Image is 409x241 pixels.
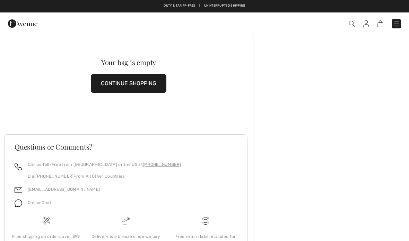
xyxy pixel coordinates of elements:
img: My Info [363,20,369,27]
img: call [15,163,22,170]
a: [PHONE_NUMBER] [35,174,73,179]
div: Free shipping on orders over $99 [12,233,80,240]
a: 1ère Avenue [8,20,37,26]
button: CONTINUE SHOPPING [91,74,166,93]
p: Dial From All Other Countries [28,173,181,179]
p: Call us Toll-Free from [GEOGRAPHIC_DATA] or the US at [28,161,181,168]
span: Online Chat [28,200,51,205]
img: Menu [393,20,400,27]
img: Shopping Bag [377,20,383,27]
h3: Questions or Comments? [15,143,237,150]
div: Your bag is empty [17,59,241,66]
a: [PHONE_NUMBER] [143,162,181,167]
img: Free shipping on orders over $99 [202,217,209,225]
img: Delivery is a breeze since we pay the duties! [122,217,130,225]
img: Search [349,21,355,27]
img: chat [15,199,22,207]
a: [EMAIL_ADDRESS][DOMAIN_NAME] [28,187,100,192]
img: 1ère Avenue [8,17,37,30]
img: email [15,186,22,194]
img: Free shipping on orders over $99 [42,217,50,225]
